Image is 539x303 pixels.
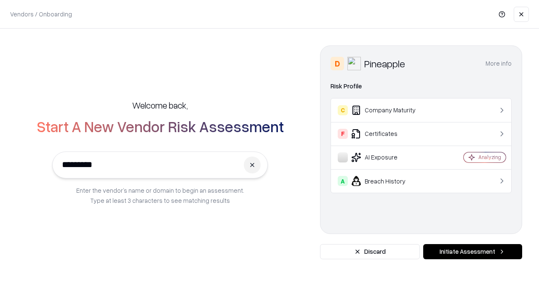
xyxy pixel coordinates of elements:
[364,57,405,70] div: Pineapple
[76,185,244,205] p: Enter the vendor’s name or domain to begin an assessment. Type at least 3 characters to see match...
[331,81,512,91] div: Risk Profile
[10,10,72,19] p: Vendors / Onboarding
[423,244,522,259] button: Initiate Assessment
[132,99,188,111] h5: Welcome back,
[478,154,501,161] div: Analyzing
[331,57,344,70] div: D
[338,176,438,186] div: Breach History
[338,129,438,139] div: Certificates
[347,57,361,70] img: Pineapple
[338,176,348,186] div: A
[37,118,284,135] h2: Start A New Vendor Risk Assessment
[338,105,438,115] div: Company Maturity
[338,152,438,162] div: AI Exposure
[320,244,420,259] button: Discard
[338,129,348,139] div: F
[338,105,348,115] div: C
[486,56,512,71] button: More info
